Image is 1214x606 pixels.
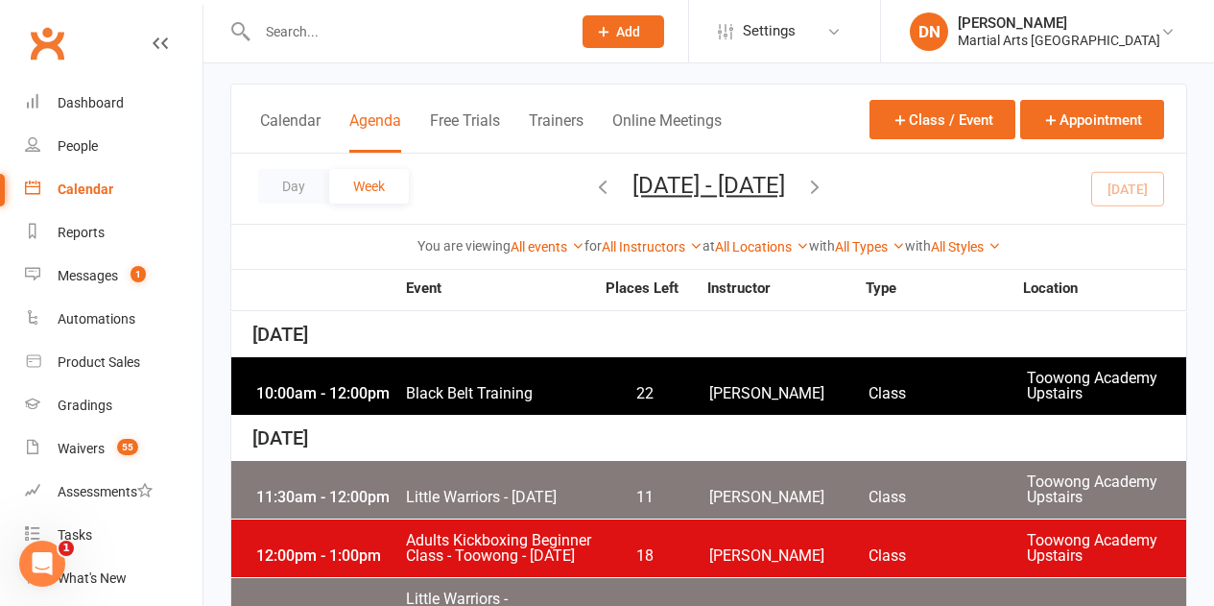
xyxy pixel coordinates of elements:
[958,32,1160,49] div: Martial Arts [GEOGRAPHIC_DATA]
[25,514,202,557] a: Tasks
[632,172,785,199] button: [DATE] - [DATE]
[743,10,796,53] span: Settings
[405,490,594,505] span: Little Warriors - [DATE]
[1027,474,1186,505] span: Toowong Academy Upstairs
[58,527,92,543] div: Tasks
[430,111,500,153] button: Free Trials
[702,238,715,254] strong: at
[715,239,809,255] a: All Locations
[25,255,202,298] a: Messages 1
[258,169,329,204] button: Day
[58,484,153,499] div: Assessments
[866,281,1024,296] strong: Type
[612,111,722,153] button: Online Meetings
[251,386,405,401] div: 10:00am - 12:00pm
[58,570,127,586] div: What's New
[231,312,1186,357] div: [DATE]
[417,238,511,254] strong: You are viewing
[405,281,592,296] strong: Event
[616,24,640,39] span: Add
[584,238,602,254] strong: for
[835,239,905,255] a: All Types
[583,15,664,48] button: Add
[25,82,202,125] a: Dashboard
[1023,281,1181,296] strong: Location
[251,548,405,564] div: 12:00pm - 1:00pm
[117,439,138,455] span: 55
[58,311,135,327] div: Automations
[809,238,835,254] strong: with
[1027,371,1186,401] span: Toowong Academy Upstairs
[58,138,98,154] div: People
[25,384,202,427] a: Gradings
[905,238,931,254] strong: with
[25,211,202,255] a: Reports
[349,111,401,153] button: Agenda
[709,548,869,564] span: [PERSON_NAME]
[910,12,948,51] div: DN
[511,239,584,255] a: All events
[19,541,65,587] iframe: Intercom live chat
[251,18,558,45] input: Search...
[25,471,202,514] a: Assessments
[58,398,112,413] div: Gradings
[23,19,71,67] a: Clubworx
[58,354,140,370] div: Product Sales
[231,416,1186,461] div: [DATE]
[709,386,869,401] span: [PERSON_NAME]
[869,490,1028,505] span: Class
[709,490,869,505] span: [PERSON_NAME]
[58,182,113,197] div: Calendar
[25,341,202,384] a: Product Sales
[58,268,118,283] div: Messages
[1027,533,1186,564] span: Toowong Academy Upstairs
[594,548,695,564] span: 18
[602,239,702,255] a: All Instructors
[260,111,321,153] button: Calendar
[958,14,1160,32] div: [PERSON_NAME]
[869,386,1028,401] span: Class
[931,239,1001,255] a: All Styles
[405,386,594,401] span: Black Belt Training
[131,266,146,282] span: 1
[58,95,124,110] div: Dashboard
[25,298,202,341] a: Automations
[25,557,202,600] a: What's New
[58,225,105,240] div: Reports
[594,490,695,505] span: 11
[869,548,1028,564] span: Class
[594,386,695,401] span: 22
[592,281,693,296] strong: Places Left
[25,168,202,211] a: Calendar
[25,427,202,471] a: Waivers 55
[405,533,594,564] span: Adults Kickboxing Beginner Class - Toowong - [DATE]
[529,111,583,153] button: Trainers
[869,100,1015,139] button: Class / Event
[707,281,866,296] strong: Instructor
[1020,100,1164,139] button: Appointment
[25,125,202,168] a: People
[59,541,74,556] span: 1
[58,441,105,456] div: Waivers
[251,490,405,505] div: 11:30am - 12:00pm
[329,169,409,204] button: Week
